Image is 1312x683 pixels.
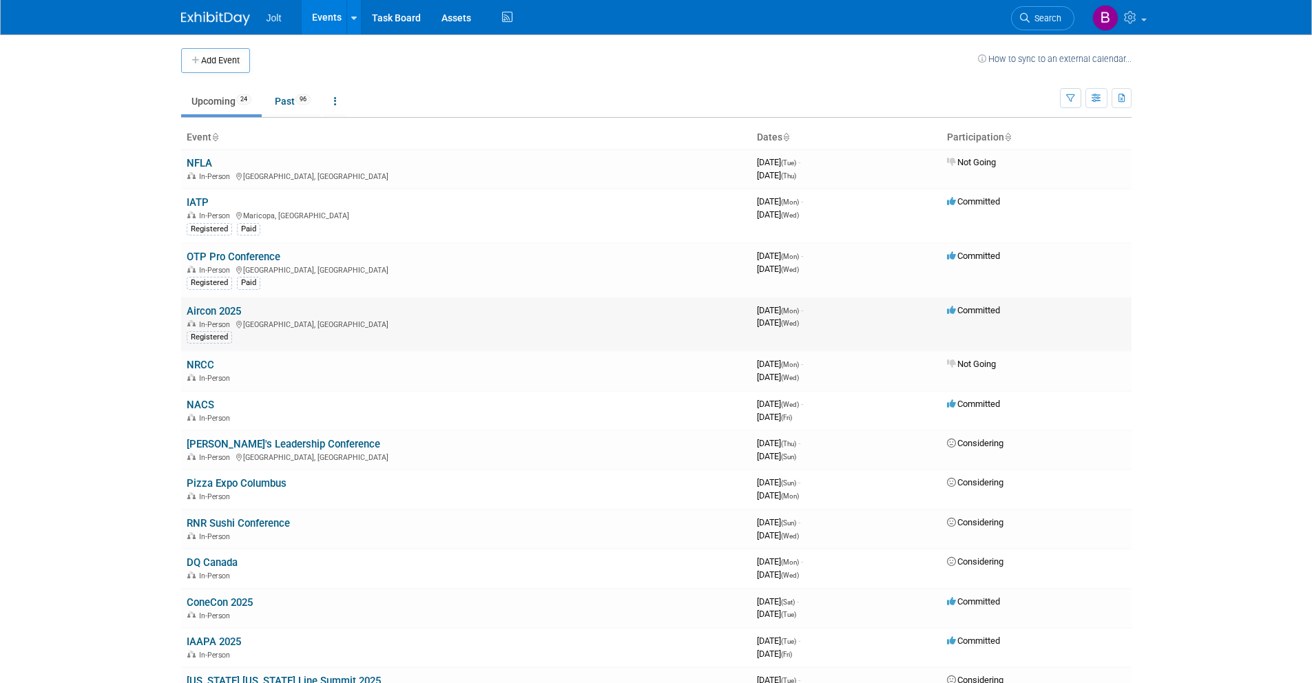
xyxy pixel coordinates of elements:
[781,172,796,180] span: (Thu)
[187,517,290,529] a: RNR Sushi Conference
[781,211,799,219] span: (Wed)
[757,635,800,646] span: [DATE]
[798,477,800,487] span: -
[947,556,1003,567] span: Considering
[781,159,796,167] span: (Tue)
[757,399,803,409] span: [DATE]
[757,530,799,540] span: [DATE]
[199,266,234,275] span: In-Person
[781,558,799,566] span: (Mon)
[187,277,232,289] div: Registered
[947,251,1000,261] span: Committed
[798,438,800,448] span: -
[947,438,1003,448] span: Considering
[947,196,1000,207] span: Committed
[781,519,796,527] span: (Sun)
[978,54,1132,64] a: How to sync to an external calendar...
[781,453,796,461] span: (Sun)
[781,651,792,658] span: (Fri)
[781,361,799,368] span: (Mon)
[801,556,803,567] span: -
[801,196,803,207] span: -
[781,319,799,327] span: (Wed)
[801,251,803,261] span: -
[947,517,1003,527] span: Considering
[267,12,282,23] span: Jolt
[757,451,796,461] span: [DATE]
[187,170,746,181] div: [GEOGRAPHIC_DATA], [GEOGRAPHIC_DATA]
[187,438,380,450] a: [PERSON_NAME]'s Leadership Conference
[187,414,196,421] img: In-Person Event
[236,94,251,105] span: 24
[199,172,234,181] span: In-Person
[199,571,234,580] span: In-Person
[947,399,1000,409] span: Committed
[264,88,321,114] a: Past96
[187,556,238,569] a: DQ Canada
[781,479,796,487] span: (Sun)
[947,157,996,167] span: Not Going
[1011,6,1074,30] a: Search
[187,359,214,371] a: NRCC
[187,266,196,273] img: In-Person Event
[781,638,796,645] span: (Tue)
[781,598,795,606] span: (Sat)
[199,532,234,541] span: In-Person
[781,374,799,381] span: (Wed)
[757,251,803,261] span: [DATE]
[947,305,1000,315] span: Committed
[757,264,799,274] span: [DATE]
[187,532,196,539] img: In-Person Event
[1004,132,1011,143] a: Sort by Participation Type
[187,209,746,220] div: Maricopa, [GEOGRAPHIC_DATA]
[947,596,1000,607] span: Committed
[781,401,799,408] span: (Wed)
[781,440,796,448] span: (Thu)
[199,320,234,329] span: In-Person
[757,372,799,382] span: [DATE]
[187,635,241,648] a: IAAPA 2025
[187,331,232,344] div: Registered
[947,477,1003,487] span: Considering
[757,556,803,567] span: [DATE]
[199,414,234,423] span: In-Person
[757,438,800,448] span: [DATE]
[295,94,311,105] span: 96
[941,126,1132,149] th: Participation
[211,132,218,143] a: Sort by Event Name
[187,211,196,218] img: In-Person Event
[801,359,803,369] span: -
[757,412,792,422] span: [DATE]
[757,490,799,501] span: [DATE]
[947,635,1000,646] span: Committed
[237,277,260,289] div: Paid
[757,305,803,315] span: [DATE]
[187,651,196,658] img: In-Person Event
[1092,5,1118,31] img: Brooke Valderrama
[199,453,234,462] span: In-Person
[797,596,799,607] span: -
[187,223,232,235] div: Registered
[757,209,799,220] span: [DATE]
[757,477,800,487] span: [DATE]
[757,196,803,207] span: [DATE]
[199,211,234,220] span: In-Person
[781,307,799,315] span: (Mon)
[181,126,751,149] th: Event
[187,320,196,327] img: In-Person Event
[798,517,800,527] span: -
[237,223,260,235] div: Paid
[757,649,792,659] span: [DATE]
[181,48,250,73] button: Add Event
[757,317,799,328] span: [DATE]
[751,126,941,149] th: Dates
[187,196,209,209] a: IATP
[801,305,803,315] span: -
[781,414,792,421] span: (Fri)
[757,517,800,527] span: [DATE]
[181,12,250,25] img: ExhibitDay
[187,453,196,460] img: In-Person Event
[187,318,746,329] div: [GEOGRAPHIC_DATA], [GEOGRAPHIC_DATA]
[757,359,803,369] span: [DATE]
[1030,13,1061,23] span: Search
